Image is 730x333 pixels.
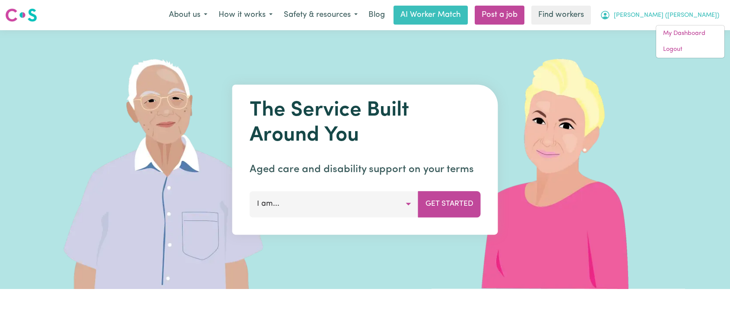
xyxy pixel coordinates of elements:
a: Logout [656,41,724,58]
button: I am... [250,191,419,217]
a: My Dashboard [656,25,724,42]
button: Safety & resources [278,6,363,24]
button: About us [163,6,213,24]
a: Find workers [531,6,591,25]
h1: The Service Built Around You [250,98,481,148]
a: Careseekers logo [5,5,37,25]
button: Get Started [418,191,481,217]
a: AI Worker Match [394,6,468,25]
a: Blog [363,6,390,25]
div: My Account [656,25,725,58]
span: [PERSON_NAME] ([PERSON_NAME]) [614,11,719,20]
img: Careseekers logo [5,7,37,23]
button: How it works [213,6,278,24]
button: My Account [594,6,725,24]
a: Post a job [475,6,524,25]
p: Aged care and disability support on your terms [250,162,481,177]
